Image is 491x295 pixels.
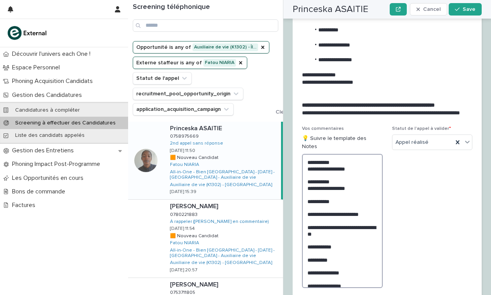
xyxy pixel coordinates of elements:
p: Factures [9,202,42,209]
p: [DATE] 11:50 [170,148,195,154]
a: 2nd appel sans réponse [170,141,223,146]
p: Phoning Acquisition Candidats [9,78,99,85]
p: 🟧 Nouveau Candidat [170,154,220,160]
p: Gestion des Candidatures [9,91,88,99]
button: application_acquisition_campaign [133,103,234,116]
button: Save [449,3,482,16]
a: Fatou NIARIA [170,240,199,246]
a: À rappeler ([PERSON_NAME] en commentaire) [170,219,269,224]
a: Auxiliaire de vie (K1302) - [GEOGRAPHIC_DATA] [170,260,272,266]
a: Fatou NIARIA [170,162,199,167]
span: Appel réalisé [396,138,429,147]
span: Save [463,7,475,12]
span: Clear all filters [276,109,312,115]
p: [DATE] 15:39 [170,189,196,195]
h2: Princeska ASAITIE [293,4,368,15]
p: 0780221883 [170,210,199,217]
p: [DATE] 20:57 [170,267,197,273]
p: Screening à effectuer des Candidatures [9,120,122,126]
button: Externe staffeur [133,57,247,69]
a: All-in-One - Bien [GEOGRAPHIC_DATA] - [DATE] - [GEOGRAPHIC_DATA] - Auxiliaire de vie [170,248,280,259]
p: Candidatures à compléter [9,107,86,114]
span: Statut de l'appel à valider [392,126,451,131]
p: Les Opportunités en cours [9,174,90,182]
button: Cancel [410,3,447,16]
p: Espace Personnel [9,64,66,71]
p: Bons de commande [9,188,71,195]
p: Gestion des Entretiens [9,147,80,154]
h1: Screening téléphonique [133,3,278,12]
img: bc51vvfgR2QLHU84CWIQ [6,25,49,41]
button: Statut de l'appel [133,72,192,85]
p: [PERSON_NAME] [170,279,220,288]
span: Vos commentaires [302,126,344,131]
p: [PERSON_NAME] [170,201,220,210]
a: Auxiliaire de vie (K1302) - [GEOGRAPHIC_DATA] [170,182,272,188]
a: Princeska ASAITIEPrinceska ASAITIE 07589756690758975669 2nd appel sans réponse [DATE] 11:50🟧 Nouv... [128,122,283,200]
button: Opportunité [133,41,269,53]
a: [PERSON_NAME][PERSON_NAME] 07802218830780221883 À rappeler ([PERSON_NAME] en commentaire) [DATE] ... [128,200,283,278]
input: Search [133,19,278,32]
p: 💡 Suivre le template des Notes [302,135,383,151]
a: All-in-One - Bien [GEOGRAPHIC_DATA] - [DATE] - [GEOGRAPHIC_DATA] - Auxiliaire de vie [170,169,278,181]
p: Découvrir l'univers each One ! [9,50,97,58]
p: 0758975669 [170,132,200,139]
span: Cancel [423,7,441,12]
p: Phoning Impact Post-Programme [9,160,106,168]
p: [DATE] 11:54 [170,226,195,231]
p: 🟧 Nouveau Candidat [170,232,220,239]
button: Clear all filters [269,109,312,115]
p: Liste des candidats appelés [9,132,91,139]
p: Princeska ASAITIE [170,123,224,132]
button: recruitment_pool_opportunity_origin [133,88,243,100]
